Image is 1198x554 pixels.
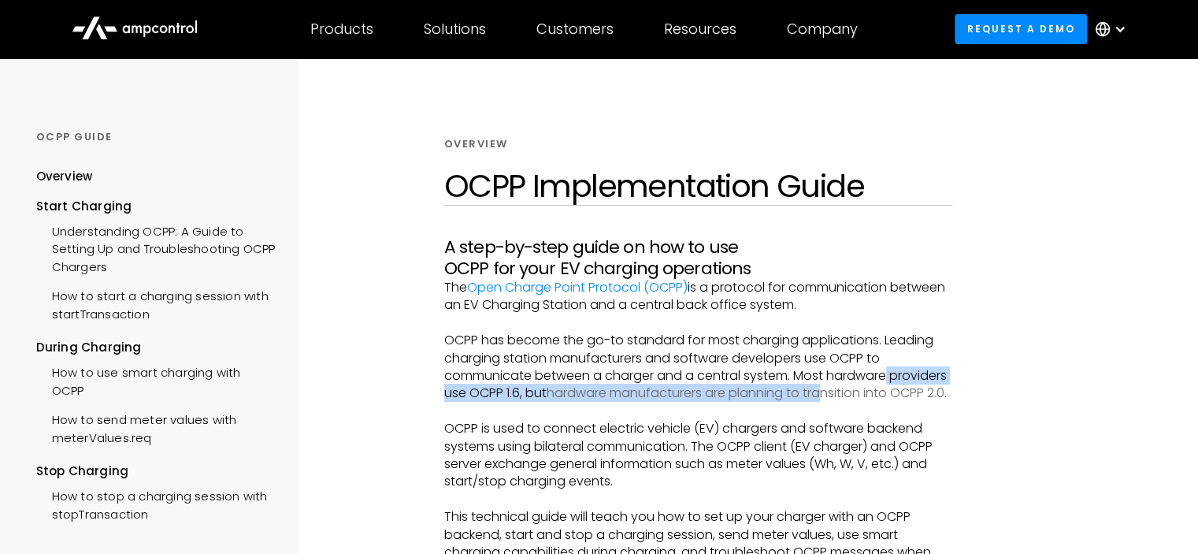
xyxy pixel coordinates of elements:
[444,237,952,279] h3: A step-by-step guide on how to use OCPP for your EV charging operations
[36,480,276,527] a: How to stop a charging session with stopTransaction
[955,14,1087,43] a: Request a demo
[664,20,736,38] div: Resources
[36,168,93,185] div: Overview
[36,215,276,280] a: Understanding OCPP: A Guide to Setting Up and Troubleshooting OCPP Chargers
[787,20,858,38] div: Company
[444,332,952,403] p: OCPP has become the go-to standard for most charging applications. Leading charging station manuf...
[36,198,276,215] div: Start Charging
[424,20,486,38] div: Solutions
[444,167,952,205] h1: OCPP Implementation Guide
[36,463,276,480] div: Stop Charging
[444,491,952,508] p: ‍
[444,403,952,420] p: ‍
[444,279,952,314] p: The is a protocol for communication between an EV Charging Station and a central back office system.
[467,278,688,296] a: Open Charge Point Protocol (OCPP)
[444,314,952,332] p: ‍
[536,20,614,38] div: Customers
[36,130,276,144] div: OCPP GUIDE
[444,420,952,491] p: OCPP is used to connect electric vehicle (EV) chargers and software backend systems using bilater...
[310,20,373,38] div: Products
[547,384,944,402] a: hardware manufacturers are planning to transition into OCPP 2.0
[36,168,93,197] a: Overview
[36,356,276,403] a: How to use smart charging with OCPP
[36,403,276,451] a: How to send meter values with meterValues.req
[36,339,276,356] div: During Charging
[36,280,276,327] a: How to start a charging session with startTransaction
[444,137,508,151] div: Overview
